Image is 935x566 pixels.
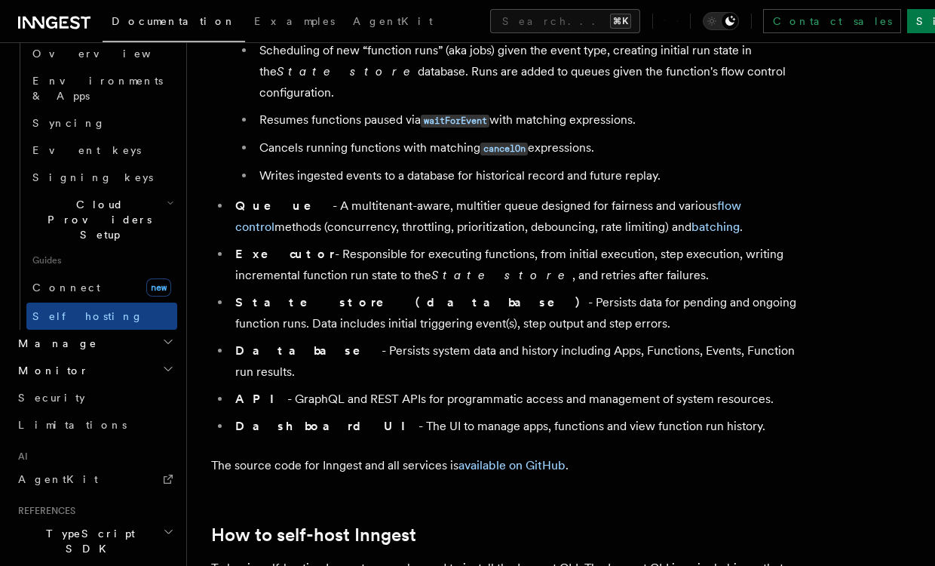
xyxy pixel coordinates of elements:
[235,198,741,234] a: flow control
[255,165,814,186] li: Writes ingested events to a database for historical record and future replay.
[431,268,572,282] em: State store
[12,330,177,357] button: Manage
[32,75,163,102] span: Environments & Apps
[211,524,416,546] a: How to self-host Inngest
[231,195,814,238] li: - A multitenant-aware, multitier queue designed for fairness and various methods (concurrency, th...
[703,12,739,30] button: Toggle dark mode
[32,48,188,60] span: Overview
[255,109,814,131] li: Resumes functions paused via with matching expressions.
[480,143,528,155] code: cancelOn
[235,295,588,309] strong: State store (database)
[32,171,153,183] span: Signing keys
[231,340,814,383] li: - Persists system data and history including Apps, Functions, Events, Function run results.
[12,363,89,378] span: Monitor
[26,197,167,242] span: Cloud Providers Setup
[26,67,177,109] a: Environments & Apps
[231,292,814,334] li: - Persists data for pending and ongoing function runs. Data includes initial triggering event(s),...
[344,5,442,41] a: AgentKit
[26,248,177,272] span: Guides
[235,247,335,261] strong: Executor
[763,9,901,33] a: Contact sales
[458,458,566,472] a: available on GitHub
[12,466,177,493] a: AgentKit
[255,137,814,159] li: Cancels running functions with matching expressions.
[277,64,418,78] em: State store
[255,40,814,103] li: Scheduling of new “function runs” (aka jobs) given the event type, creating initial run state in ...
[18,419,127,431] span: Limitations
[26,40,177,67] a: Overview
[32,117,106,129] span: Syncing
[12,520,177,562] button: TypeScript SDK
[480,140,528,155] a: cancelOn
[235,419,418,433] strong: Dashboard UI
[26,191,177,248] button: Cloud Providers Setup
[353,15,433,27] span: AgentKit
[490,9,640,33] button: Search...⌘K
[235,392,287,406] strong: API
[231,416,814,437] li: - The UI to manage apps, functions and view function run history.
[12,411,177,438] a: Limitations
[235,343,382,358] strong: Database
[421,115,489,128] code: waitForEvent
[254,15,335,27] span: Examples
[12,357,177,384] button: Monitor
[32,281,100,294] span: Connect
[26,272,177,303] a: Connectnew
[231,389,814,410] li: - GraphQL and REST APIs for programmatic access and management of system resources.
[103,5,245,42] a: Documentation
[32,310,143,322] span: Self hosting
[26,164,177,191] a: Signing keys
[12,451,28,463] span: AI
[231,10,814,186] li: - Consumes incoming events and performs several actions:
[18,473,98,485] span: AgentKit
[421,112,489,127] a: waitForEvent
[12,505,75,517] span: References
[26,303,177,330] a: Self hosting
[235,198,333,213] strong: Queue
[32,144,141,156] span: Event keys
[12,336,97,351] span: Manage
[26,137,177,164] a: Event keys
[691,220,740,234] a: batching
[26,109,177,137] a: Syncing
[146,278,171,297] span: new
[12,40,177,330] div: Deployment
[112,15,236,27] span: Documentation
[18,392,85,404] span: Security
[245,5,344,41] a: Examples
[231,244,814,286] li: - Responsible for executing functions, from initial execution, step execution, writing incrementa...
[12,526,163,556] span: TypeScript SDK
[12,384,177,411] a: Security
[211,455,814,476] p: The source code for Inngest and all services is .
[610,14,631,29] kbd: ⌘K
